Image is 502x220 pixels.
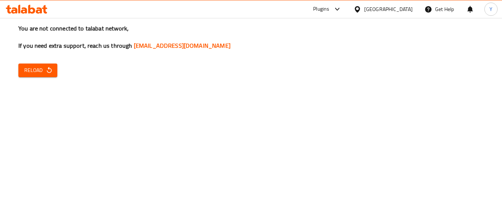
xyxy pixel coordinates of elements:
[18,24,484,50] h3: You are not connected to talabat network, If you need extra support, reach us through
[18,64,57,77] button: Reload
[490,5,492,13] span: Y
[364,5,413,13] div: [GEOGRAPHIC_DATA]
[313,5,329,14] div: Plugins
[24,66,51,75] span: Reload
[134,40,230,51] a: [EMAIL_ADDRESS][DOMAIN_NAME]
